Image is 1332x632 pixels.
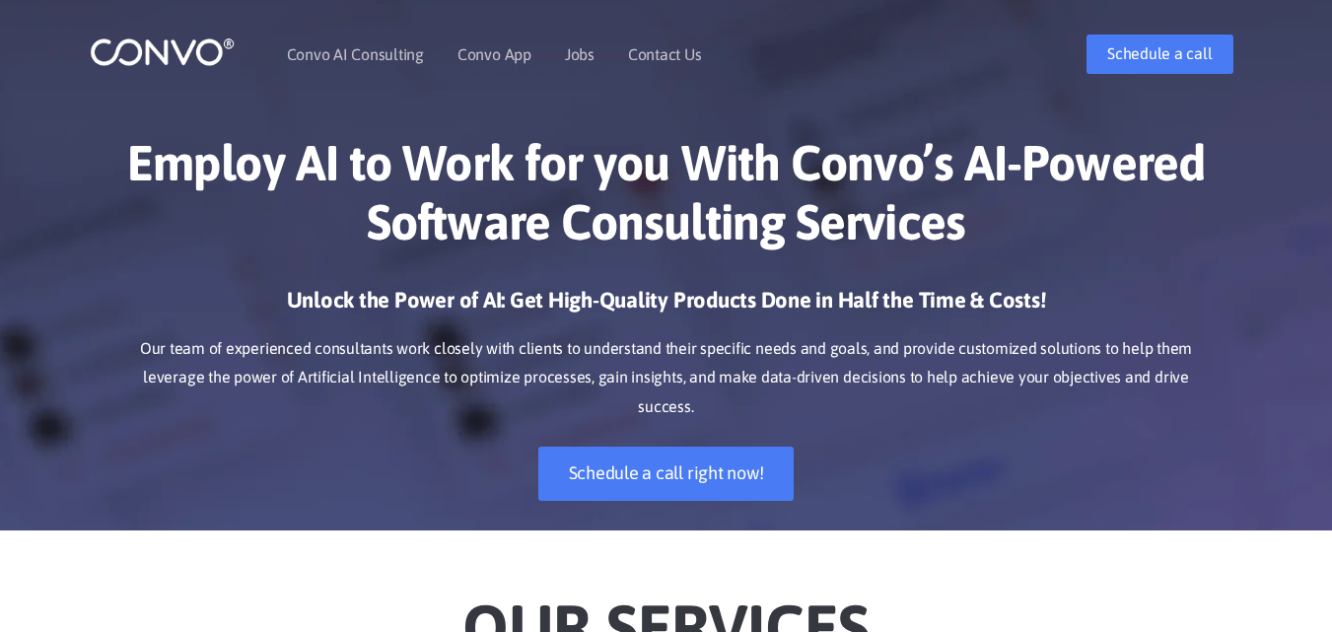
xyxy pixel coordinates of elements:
[287,46,424,62] a: Convo AI Consulting
[119,286,1214,329] h3: Unlock the Power of AI: Get High-Quality Products Done in Half the Time & Costs!
[628,46,702,62] a: Contact Us
[119,334,1214,423] p: Our team of experienced consultants work closely with clients to understand their specific needs ...
[457,46,531,62] a: Convo App
[565,46,595,62] a: Jobs
[119,133,1214,266] h1: Employ AI to Work for you With Convo’s AI-Powered Software Consulting Services
[1087,35,1232,74] a: Schedule a call
[90,36,235,67] img: logo_1.png
[538,447,795,501] a: Schedule a call right now!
